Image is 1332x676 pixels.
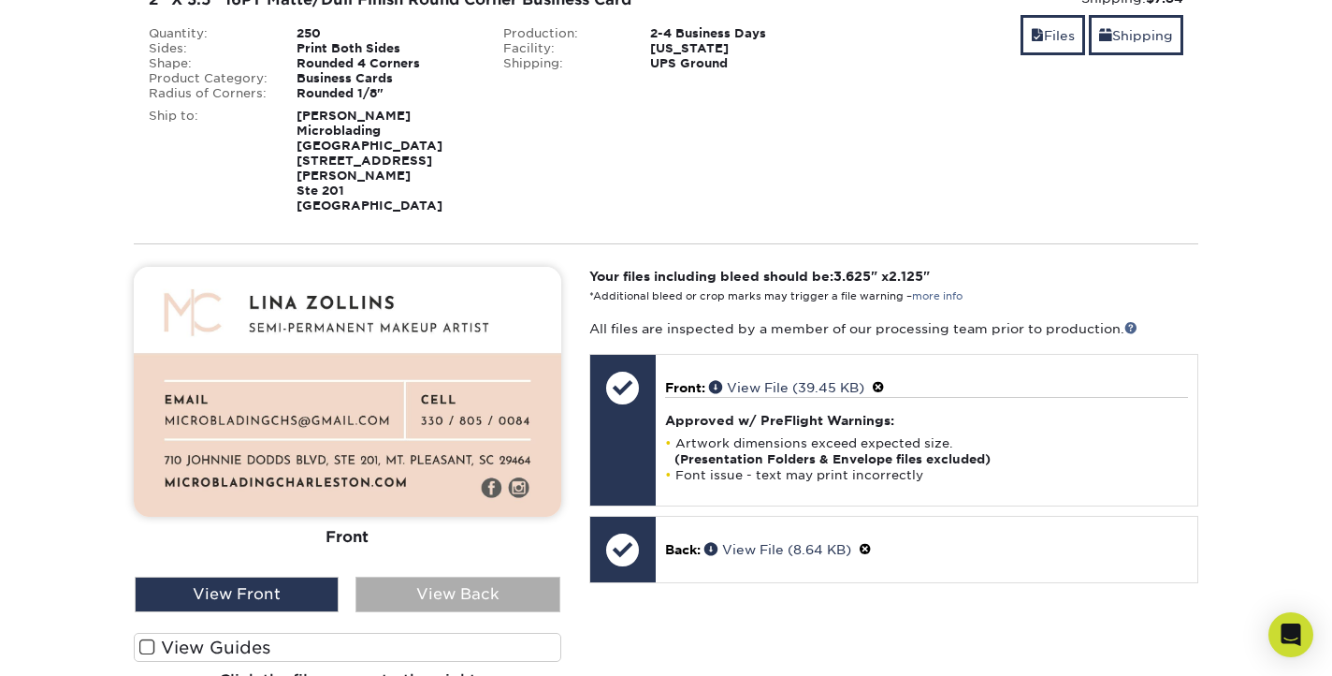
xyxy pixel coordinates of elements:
[833,269,871,284] span: 3.625
[589,290,963,302] small: *Additional bleed or crop marks may trigger a file warning –
[636,26,843,41] div: 2-4 Business Days
[912,290,963,302] a: more info
[134,517,561,558] div: Front
[135,71,282,86] div: Product Category:
[589,319,1198,338] p: All files are inspected by a member of our processing team prior to production.
[704,542,851,557] a: View File (8.64 KB)
[665,542,701,557] span: Back:
[1031,28,1044,43] span: files
[282,56,489,71] div: Rounded 4 Corners
[135,577,339,612] div: View Front
[665,413,1188,428] h4: Approved w/ PreFlight Warnings:
[489,26,637,41] div: Production:
[135,86,282,101] div: Radius of Corners:
[665,435,1188,467] li: Artwork dimensions exceed expected size.
[709,380,864,395] a: View File (39.45 KB)
[489,41,637,56] div: Facility:
[355,577,559,612] div: View Back
[665,467,1188,483] li: Font issue - text may print incorrectly
[489,56,637,71] div: Shipping:
[135,41,282,56] div: Sides:
[282,86,489,101] div: Rounded 1/8"
[134,633,561,662] label: View Guides
[636,41,843,56] div: [US_STATE]
[5,619,159,669] iframe: Google Customer Reviews
[282,26,489,41] div: 250
[135,56,282,71] div: Shape:
[282,41,489,56] div: Print Both Sides
[135,26,282,41] div: Quantity:
[889,269,923,284] span: 2.125
[1099,28,1112,43] span: shipping
[665,380,705,395] span: Front:
[297,109,442,213] strong: [PERSON_NAME] Microblading [GEOGRAPHIC_DATA] [STREET_ADDRESS][PERSON_NAME] Ste 201 [GEOGRAPHIC_DATA]
[636,56,843,71] div: UPS Ground
[1021,15,1085,55] a: Files
[1089,15,1183,55] a: Shipping
[589,269,930,284] strong: Your files including bleed should be: " x "
[1268,612,1313,657] div: Open Intercom Messenger
[135,109,282,213] div: Ship to:
[674,452,991,466] strong: (Presentation Folders & Envelope files excluded)
[282,71,489,86] div: Business Cards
